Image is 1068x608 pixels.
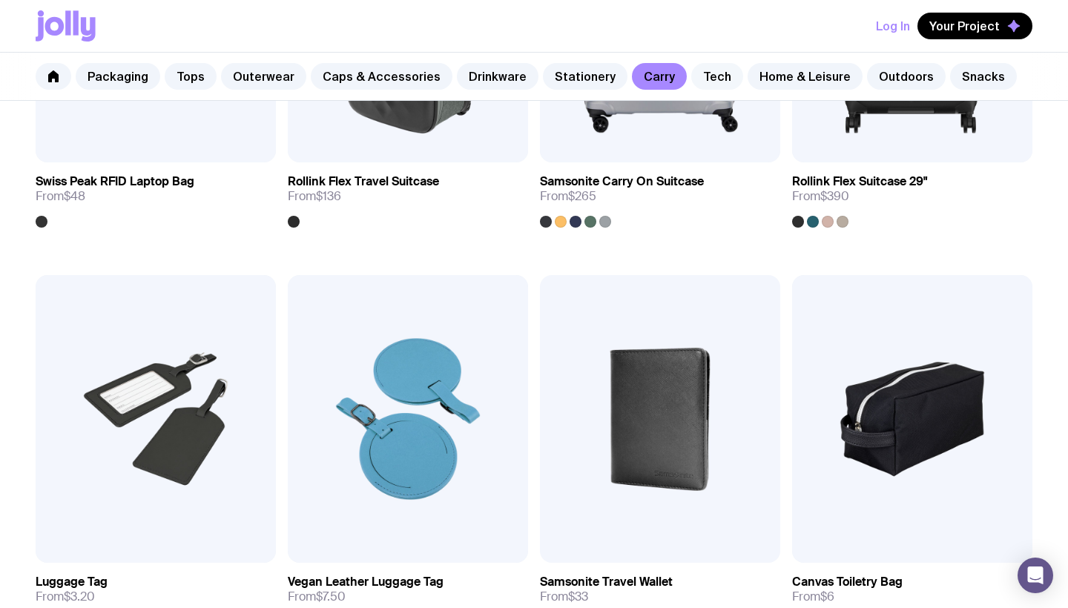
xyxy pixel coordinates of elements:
h3: Samsonite Carry On Suitcase [540,174,704,189]
h3: Rollink Flex Suitcase 29" [792,174,927,189]
span: From [36,189,85,204]
a: Tech [691,63,743,90]
span: Your Project [929,19,1000,33]
a: Home & Leisure [748,63,863,90]
span: $265 [568,188,596,204]
span: $3.20 [64,589,95,604]
a: Snacks [950,63,1017,90]
h3: Swiss Peak RFID Laptop Bag [36,174,194,189]
span: From [540,189,596,204]
h3: Samsonite Travel Wallet [540,575,673,589]
span: From [540,589,588,604]
a: Swiss Peak RFID Laptop BagFrom$48 [36,162,276,228]
button: Log In [876,13,910,39]
a: Tops [165,63,217,90]
span: $48 [64,188,85,204]
a: Stationery [543,63,627,90]
div: Open Intercom Messenger [1018,558,1053,593]
a: Carry [632,63,687,90]
span: $7.50 [316,589,346,604]
a: Outdoors [867,63,946,90]
span: $6 [820,589,834,604]
a: Drinkware [457,63,538,90]
a: Packaging [76,63,160,90]
span: From [288,189,341,204]
span: $136 [316,188,341,204]
a: Samsonite Carry On SuitcaseFrom$265 [540,162,780,228]
span: From [792,589,834,604]
a: Rollink Flex Suitcase 29"From$390 [792,162,1032,228]
a: Outerwear [221,63,306,90]
span: $390 [820,188,849,204]
h3: Luggage Tag [36,575,108,589]
span: $33 [568,589,588,604]
h3: Vegan Leather Luggage Tag [288,575,444,589]
a: Rollink Flex Travel SuitcaseFrom$136 [288,162,528,228]
span: From [36,589,95,604]
h3: Canvas Toiletry Bag [792,575,903,589]
button: Your Project [917,13,1032,39]
h3: Rollink Flex Travel Suitcase [288,174,439,189]
span: From [792,189,849,204]
a: Caps & Accessories [311,63,452,90]
span: From [288,589,346,604]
